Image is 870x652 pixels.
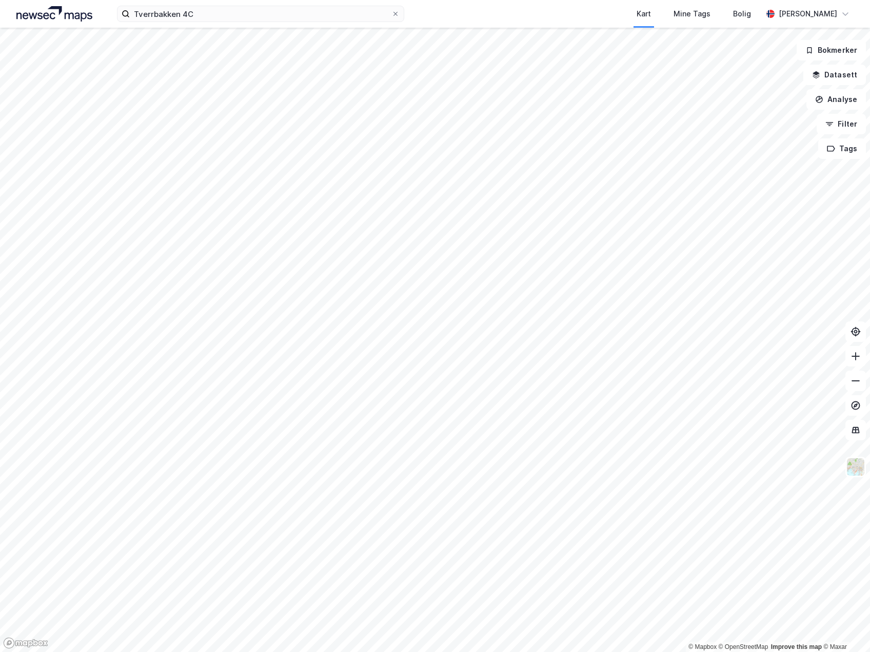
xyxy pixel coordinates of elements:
[817,114,866,134] button: Filter
[803,65,866,85] button: Datasett
[771,643,822,650] a: Improve this map
[806,89,866,110] button: Analyse
[846,457,865,477] img: Z
[130,6,391,22] input: Søk på adresse, matrikkel, gårdeiere, leietakere eller personer
[733,8,751,20] div: Bolig
[779,8,837,20] div: [PERSON_NAME]
[719,643,768,650] a: OpenStreetMap
[674,8,710,20] div: Mine Tags
[637,8,651,20] div: Kart
[3,637,48,649] a: Mapbox homepage
[818,138,866,159] button: Tags
[797,40,866,60] button: Bokmerker
[688,643,717,650] a: Mapbox
[819,603,870,652] iframe: Chat Widget
[16,6,92,22] img: logo.a4113a55bc3d86da70a041830d287a7e.svg
[819,603,870,652] div: Kontrollprogram for chat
